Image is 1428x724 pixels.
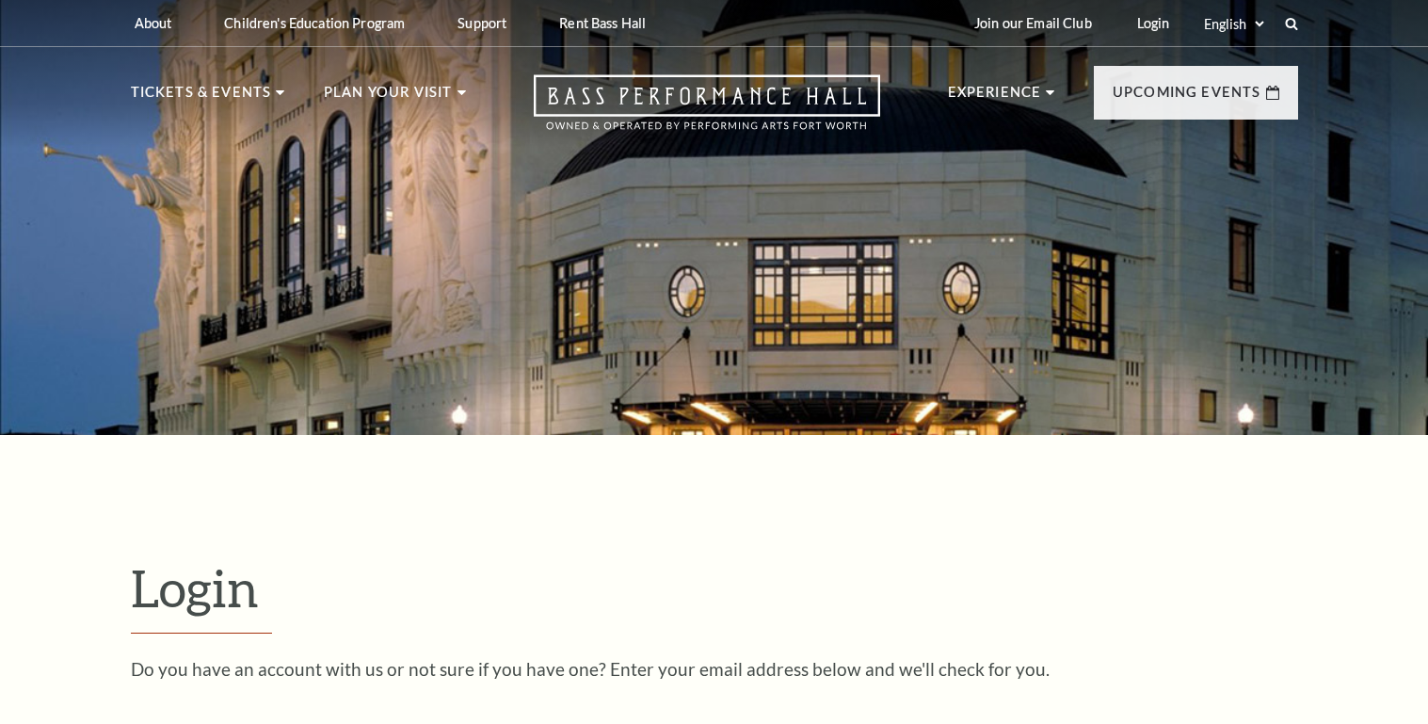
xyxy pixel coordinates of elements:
p: Tickets & Events [131,81,272,115]
p: Plan Your Visit [324,81,453,115]
p: Do you have an account with us or not sure if you have one? Enter your email address below and we... [131,660,1298,678]
select: Select: [1200,15,1267,33]
p: Rent Bass Hall [559,15,646,31]
p: Children's Education Program [224,15,405,31]
p: Experience [948,81,1042,115]
p: Support [457,15,506,31]
p: About [135,15,172,31]
p: Upcoming Events [1113,81,1261,115]
span: Login [131,557,259,618]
